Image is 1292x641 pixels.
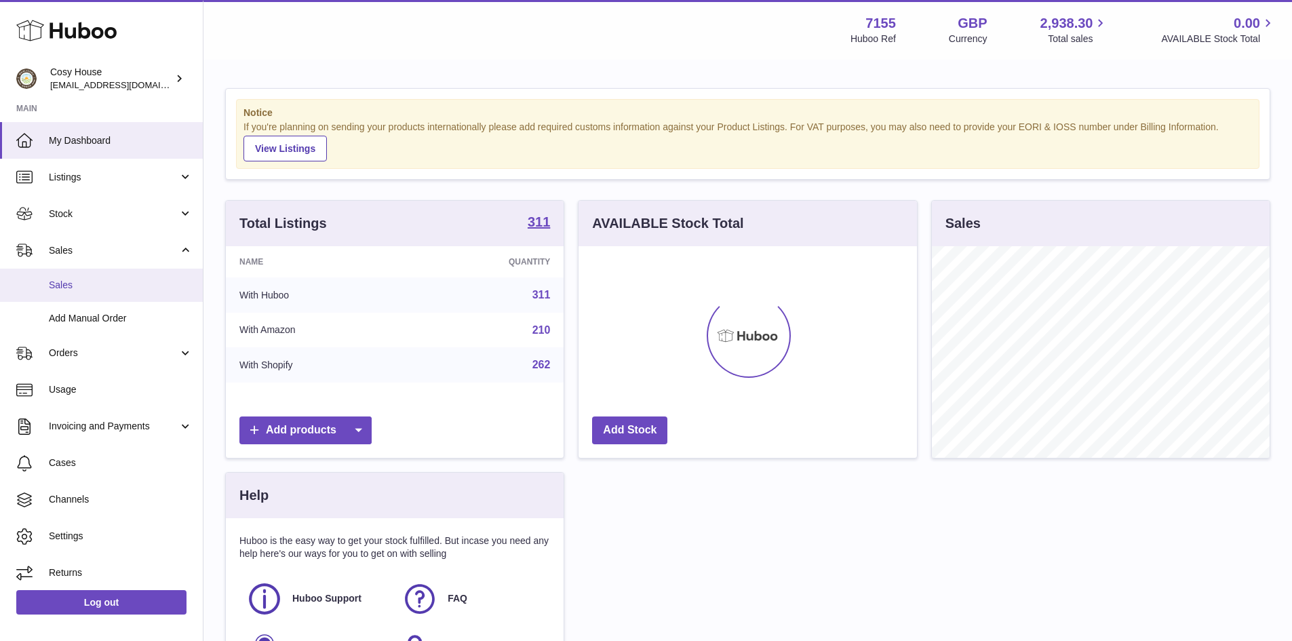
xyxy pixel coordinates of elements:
span: AVAILABLE Stock Total [1161,33,1276,45]
a: 311 [528,215,550,231]
span: Sales [49,244,178,257]
span: Add Manual Order [49,312,193,325]
span: Usage [49,383,193,396]
strong: GBP [958,14,987,33]
a: View Listings [243,136,327,161]
div: Currency [949,33,987,45]
a: FAQ [402,581,543,617]
span: 0.00 [1234,14,1260,33]
strong: 7155 [865,14,896,33]
h3: Total Listings [239,214,327,233]
span: My Dashboard [49,134,193,147]
span: Sales [49,279,193,292]
div: If you're planning on sending your products internationally please add required customs informati... [243,121,1252,161]
p: Huboo is the easy way to get your stock fulfilled. But incase you need any help here's our ways f... [239,535,550,560]
a: 210 [532,324,551,336]
a: 2,938.30 Total sales [1040,14,1109,45]
h3: AVAILABLE Stock Total [592,214,743,233]
span: Invoicing and Payments [49,420,178,433]
span: Orders [49,347,178,360]
a: Add Stock [592,416,667,444]
span: Total sales [1048,33,1108,45]
a: 0.00 AVAILABLE Stock Total [1161,14,1276,45]
a: 311 [532,289,551,300]
span: 2,938.30 [1040,14,1093,33]
th: Quantity [411,246,564,277]
img: info@wholesomegoods.com [16,69,37,89]
div: Huboo Ref [850,33,896,45]
span: Cases [49,457,193,469]
td: With Shopify [226,347,411,383]
span: [EMAIL_ADDRESS][DOMAIN_NAME] [50,79,199,90]
a: 262 [532,359,551,370]
div: Cosy House [50,66,172,92]
a: Log out [16,590,187,615]
th: Name [226,246,411,277]
a: Huboo Support [246,581,388,617]
a: Add products [239,416,372,444]
strong: 311 [528,215,550,229]
td: With Huboo [226,277,411,313]
span: Listings [49,171,178,184]
span: Channels [49,493,193,506]
span: FAQ [448,592,467,605]
td: With Amazon [226,313,411,348]
strong: Notice [243,106,1252,119]
span: Stock [49,208,178,220]
span: Settings [49,530,193,543]
span: Huboo Support [292,592,361,605]
h3: Sales [945,214,981,233]
h3: Help [239,486,269,505]
span: Returns [49,566,193,579]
